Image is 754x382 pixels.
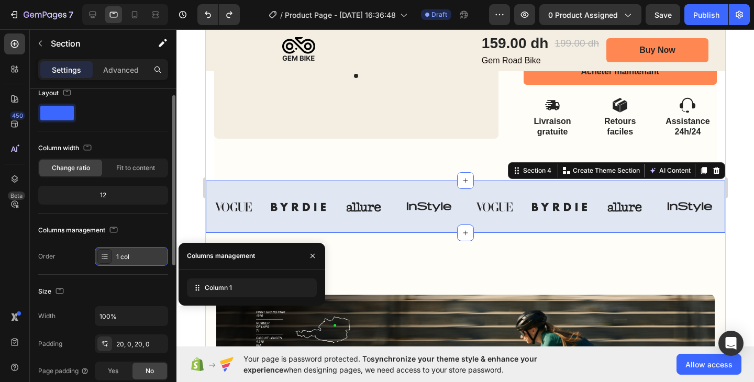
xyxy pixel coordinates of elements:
[95,307,168,325] input: Auto
[130,162,185,193] img: gempages_432750572815254551-d448f3d2-d43f-4fa7-9bc0-79c01453c999.svg
[206,29,725,346] iframe: Design area
[197,4,240,25] div: Undo/Redo
[457,162,512,193] img: gempages_432750572815254551-f1a5ee2c-47fe-4bfa-a0a6-7ef37a7db31b.svg
[116,340,165,349] div: 20, 0, 20, 0
[38,285,66,299] div: Size
[280,9,283,20] span: /
[318,30,512,55] button: Acheter maintenant
[38,311,56,321] div: Width
[103,64,139,75] p: Advanced
[386,87,442,109] p: Retours faciles
[261,162,316,193] img: gempages_432750572815254551-95b3845a-b28a-44d7-8033-fc049fe933cb.svg
[108,366,118,376] span: Yes
[51,37,137,50] p: Section
[243,354,537,374] span: synchronize your theme style & enhance your experience
[205,283,232,293] span: Column 1
[431,10,447,19] span: Draft
[646,4,680,25] button: Save
[65,162,120,193] img: gempages_432750572815254551-dd60569e-65a0-401a-a6c9-d187d44266c8.svg
[38,86,73,100] div: Layout
[116,163,155,173] span: Fit to content
[38,141,94,155] div: Column width
[4,4,78,25] button: 7
[38,339,62,349] div: Padding
[38,366,89,376] div: Page padding
[69,8,73,21] p: 7
[677,354,741,375] button: Allow access
[441,135,487,148] button: AI Content
[52,64,81,75] p: Settings
[367,137,434,146] p: Create Theme Section
[38,252,56,261] div: Order
[392,162,447,193] img: gempages_432750572815254551-d448f3d2-d43f-4fa7-9bc0-79c01453c999.svg
[243,353,578,375] span: Your page is password protected. To when designing pages, we need access to your store password.
[8,192,25,200] div: Beta
[319,87,375,109] p: Livraison gratuite
[655,10,672,19] span: Save
[146,366,154,376] span: No
[326,162,381,193] img: gempages_432750572815254551-dd60569e-65a0-401a-a6c9-d187d44266c8.svg
[187,251,255,261] div: Columns management
[40,188,166,203] div: 12
[548,9,618,20] span: 0 product assigned
[196,162,251,193] img: gempages_432750572815254551-f1a5ee2c-47fe-4bfa-a0a6-7ef37a7db31b.svg
[10,111,25,120] div: 450
[315,137,348,146] div: Section 4
[454,87,510,109] p: Assistance 24h/24
[285,9,396,20] span: Product Page - [DATE] 16:36:48
[375,37,453,48] div: Acheter maintenant
[38,223,120,238] div: Columns management
[684,4,728,25] button: Publish
[116,252,165,262] div: 1 col
[718,331,744,356] div: Open Intercom Messenger
[693,9,719,20] div: Publish
[539,4,641,25] button: 0 product assigned
[685,359,733,370] span: Allow access
[52,163,90,173] span: Change ratio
